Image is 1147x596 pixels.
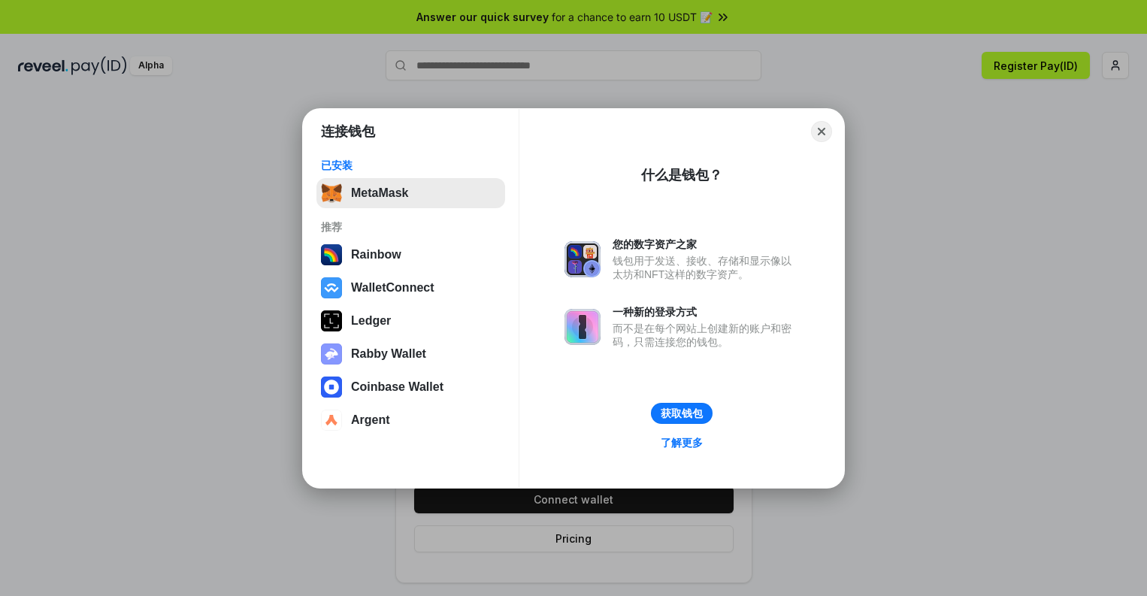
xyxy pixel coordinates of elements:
button: Argent [316,405,505,435]
div: WalletConnect [351,281,434,295]
div: 钱包用于发送、接收、存储和显示像以太坊和NFT这样的数字资产。 [613,254,799,281]
div: 一种新的登录方式 [613,305,799,319]
img: svg+xml,%3Csvg%20fill%3D%22none%22%20height%3D%2233%22%20viewBox%3D%220%200%2035%2033%22%20width%... [321,183,342,204]
a: 了解更多 [652,433,712,452]
img: svg+xml,%3Csvg%20width%3D%22120%22%20height%3D%22120%22%20viewBox%3D%220%200%20120%20120%22%20fil... [321,244,342,265]
div: 您的数字资产之家 [613,237,799,251]
button: WalletConnect [316,273,505,303]
img: svg+xml,%3Csvg%20xmlns%3D%22http%3A%2F%2Fwww.w3.org%2F2000%2Fsvg%22%20fill%3D%22none%22%20viewBox... [564,309,601,345]
div: Rainbow [351,248,401,262]
img: svg+xml,%3Csvg%20width%3D%2228%22%20height%3D%2228%22%20viewBox%3D%220%200%2028%2028%22%20fill%3D... [321,410,342,431]
div: Rabby Wallet [351,347,426,361]
div: Argent [351,413,390,427]
img: svg+xml,%3Csvg%20xmlns%3D%22http%3A%2F%2Fwww.w3.org%2F2000%2Fsvg%22%20fill%3D%22none%22%20viewBox... [321,343,342,365]
button: 获取钱包 [651,403,713,424]
div: 而不是在每个网站上创建新的账户和密码，只需连接您的钱包。 [613,322,799,349]
button: Coinbase Wallet [316,372,505,402]
button: Ledger [316,306,505,336]
div: 已安装 [321,159,501,172]
button: Rainbow [316,240,505,270]
div: 了解更多 [661,436,703,449]
button: Close [811,121,832,142]
h1: 连接钱包 [321,123,375,141]
img: svg+xml,%3Csvg%20xmlns%3D%22http%3A%2F%2Fwww.w3.org%2F2000%2Fsvg%22%20width%3D%2228%22%20height%3... [321,310,342,331]
img: svg+xml,%3Csvg%20width%3D%2228%22%20height%3D%2228%22%20viewBox%3D%220%200%2028%2028%22%20fill%3D... [321,377,342,398]
div: MetaMask [351,186,408,200]
div: 获取钱包 [661,407,703,420]
button: MetaMask [316,178,505,208]
div: 什么是钱包？ [641,166,722,184]
div: 推荐 [321,220,501,234]
div: Ledger [351,314,391,328]
img: svg+xml,%3Csvg%20xmlns%3D%22http%3A%2F%2Fwww.w3.org%2F2000%2Fsvg%22%20fill%3D%22none%22%20viewBox... [564,241,601,277]
img: svg+xml,%3Csvg%20width%3D%2228%22%20height%3D%2228%22%20viewBox%3D%220%200%2028%2028%22%20fill%3D... [321,277,342,298]
div: Coinbase Wallet [351,380,443,394]
button: Rabby Wallet [316,339,505,369]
